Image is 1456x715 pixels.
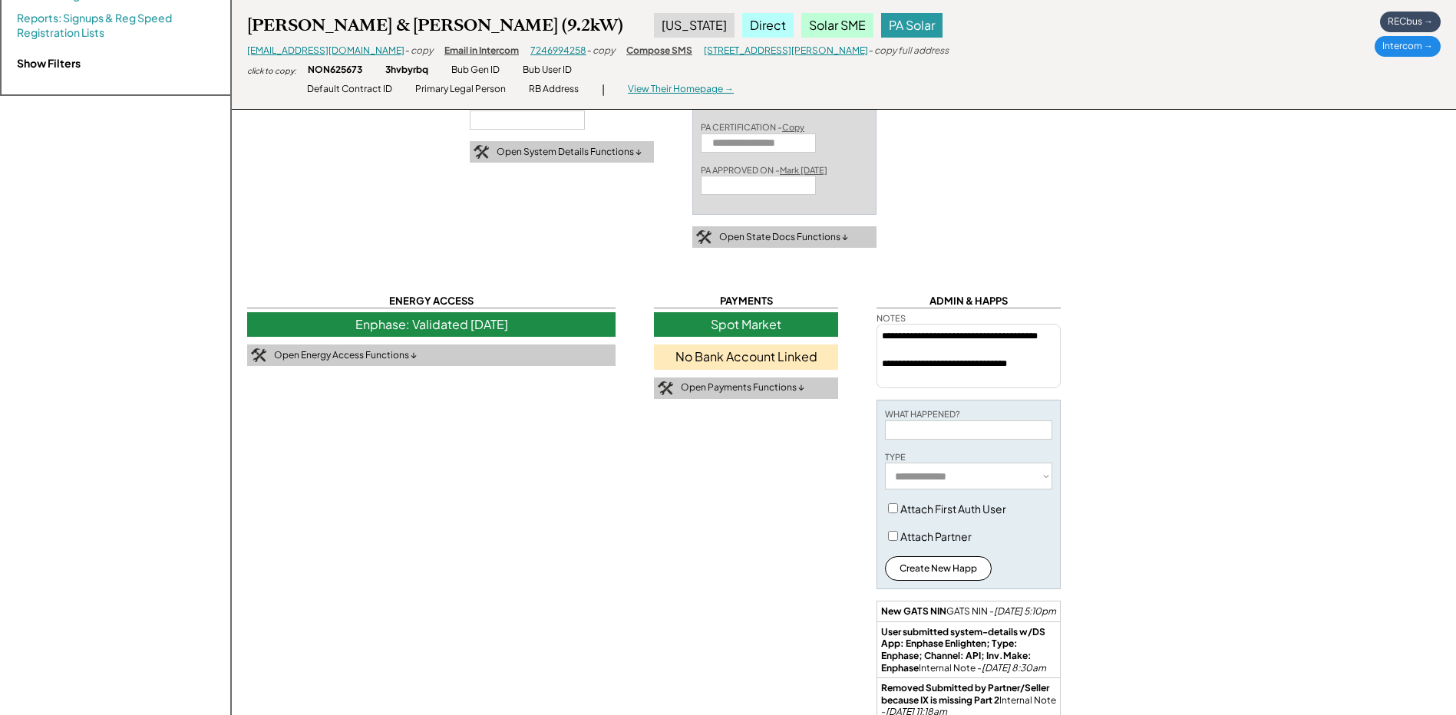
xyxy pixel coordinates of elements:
[885,556,992,581] button: Create New Happ
[404,44,433,58] div: - copy
[877,312,906,324] div: NOTES
[247,44,404,56] a: [EMAIL_ADDRESS][DOMAIN_NAME]
[308,64,362,77] div: NON625673
[654,294,838,308] div: PAYMENTS
[251,348,266,362] img: tool-icon.png
[885,408,960,420] div: WHAT HAPPENED?
[900,502,1006,516] label: Attach First Auth User
[681,381,804,394] div: Open Payments Functions ↓
[602,82,605,97] div: |
[17,25,104,41] a: Registration Lists
[900,529,972,543] label: Attach Partner
[497,146,642,159] div: Open System Details Functions ↓
[881,626,1056,674] div: Internal Note -
[247,312,616,337] div: Enphase: Validated [DATE]
[780,165,827,175] u: Mark [DATE]
[1375,36,1441,57] div: Intercom →
[881,626,1047,674] strong: User submitted system-details w/DS App: Enphase Enlighten; Type: Enphase; Channel: API; Inv.Make:...
[17,11,172,26] a: Reports: Signups & Reg Speed
[626,44,692,58] div: Compose SMS
[701,121,804,133] div: PA CERTIFICATION -
[530,44,586,56] a: 7246994258
[994,605,1056,617] em: [DATE] 5:10pm
[1380,12,1441,32] div: RECbus →
[982,662,1046,674] em: [DATE] 8:30am
[868,44,949,58] div: - copy full address
[523,64,572,77] div: Bub User ID
[719,231,848,244] div: Open State Docs Functions ↓
[274,349,417,362] div: Open Energy Access Functions ↓
[385,64,428,77] div: 3hvbyrbq
[877,294,1061,308] div: ADMIN & HAPPS
[801,13,873,38] div: Solar SME
[529,83,579,96] div: RB Address
[654,312,838,337] div: Spot Market
[658,381,673,395] img: tool-icon.png
[17,56,81,70] strong: Show Filters
[881,13,943,38] div: PA Solar
[451,64,500,77] div: Bub Gen ID
[696,230,711,244] img: tool-icon.png
[415,83,506,96] div: Primary Legal Person
[704,44,868,56] a: [STREET_ADDRESS][PERSON_NAME]
[654,13,735,38] div: [US_STATE]
[701,164,827,176] div: PA APPROVED ON -
[885,451,906,463] div: TYPE
[628,83,734,96] div: View Their Homepage →
[307,83,392,96] div: Default Contract ID
[654,344,838,369] div: No Bank Account Linked
[444,44,519,58] div: Email in Intercom
[247,15,623,36] div: [PERSON_NAME] & [PERSON_NAME] (9.2kW)
[247,294,616,308] div: ENERGY ACCESS
[881,605,1056,618] div: GATS NIN -
[881,682,1051,706] strong: Removed Submitted by Partner/Seller because IX is missing Part 2
[474,145,489,159] img: tool-icon.png
[586,44,615,58] div: - copy
[782,122,804,132] u: Copy
[881,605,946,617] strong: New GATS NIN
[742,13,794,38] div: Direct
[247,65,296,76] div: click to copy:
